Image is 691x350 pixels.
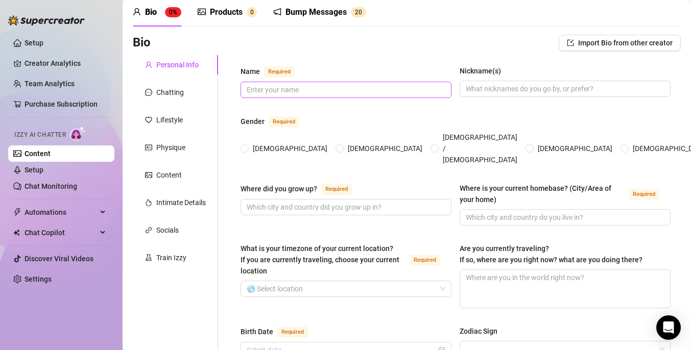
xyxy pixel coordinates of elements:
[70,126,86,141] img: AI Chatter
[249,143,331,154] span: [DEMOGRAPHIC_DATA]
[578,39,673,47] span: Import Bio from other creator
[359,9,362,16] span: 0
[410,255,440,266] span: Required
[241,115,311,128] label: Gender
[165,7,181,17] sup: 0%
[25,55,106,71] a: Creator Analytics
[210,6,243,18] div: Products
[8,15,85,26] img: logo-BBDzfeDw.svg
[145,89,152,96] span: message
[13,229,20,236] img: Chat Copilot
[25,182,77,190] a: Chat Monitoring
[145,254,152,261] span: experiment
[567,39,574,46] span: import
[241,116,265,127] div: Gender
[145,61,152,68] span: user
[198,8,206,16] span: picture
[241,244,399,275] span: What is your timezone of your current location? If you are currently traveling, choose your curre...
[241,65,306,78] label: Name
[156,197,206,208] div: Intimate Details
[145,199,152,206] span: fire
[277,327,308,338] span: Required
[156,114,183,126] div: Lifestyle
[460,65,508,77] label: Nickname(s)
[466,212,662,223] input: Where is your current homebase? (City/Area of your home)
[466,83,662,94] input: Nickname(s)
[13,208,21,216] span: thunderbolt
[439,132,521,165] span: [DEMOGRAPHIC_DATA] / [DEMOGRAPHIC_DATA]
[247,7,257,17] sup: 0
[355,9,359,16] span: 2
[247,84,443,95] input: Name
[156,59,199,70] div: Personal Info
[269,116,299,128] span: Required
[145,144,152,151] span: idcard
[25,204,97,220] span: Automations
[534,143,616,154] span: [DEMOGRAPHIC_DATA]
[156,224,179,236] div: Socials
[156,252,186,263] div: Train Izzy
[656,315,681,340] div: Open Intercom Messenger
[241,326,273,337] div: Birth Date
[145,116,152,123] span: heart
[145,227,152,234] span: link
[247,202,443,213] input: Where did you grow up?
[273,8,281,16] span: notification
[25,224,97,241] span: Chat Copilot
[156,169,182,181] div: Content
[241,183,363,195] label: Where did you grow up?
[145,171,152,179] span: picture
[25,100,98,108] a: Purchase Subscription
[460,183,671,205] label: Where is your current homebase? (City/Area of your home)
[25,80,75,88] a: Team Analytics
[133,8,141,16] span: user
[264,66,295,78] span: Required
[25,149,51,158] a: Content
[133,35,151,51] h3: Bio
[156,87,184,98] div: Chatting
[460,183,625,205] div: Where is your current homebase? (City/Area of your home)
[241,183,317,194] div: Where did you grow up?
[156,142,185,153] div: Physique
[25,39,43,47] a: Setup
[460,65,501,77] div: Nickname(s)
[25,166,43,174] a: Setup
[460,244,642,264] span: Are you currently traveling? If so, where are you right now? what are you doing there?
[25,255,93,263] a: Discover Viral Videos
[321,184,352,195] span: Required
[145,6,157,18] div: Bio
[559,35,681,51] button: Import Bio from other creator
[460,326,505,337] label: Zodiac Sign
[629,189,659,200] span: Required
[241,66,260,77] div: Name
[14,130,66,140] span: Izzy AI Chatter
[344,143,426,154] span: [DEMOGRAPHIC_DATA]
[25,275,52,283] a: Settings
[241,326,319,338] label: Birth Date
[351,7,366,17] sup: 20
[460,326,497,337] div: Zodiac Sign
[285,6,347,18] div: Bump Messages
